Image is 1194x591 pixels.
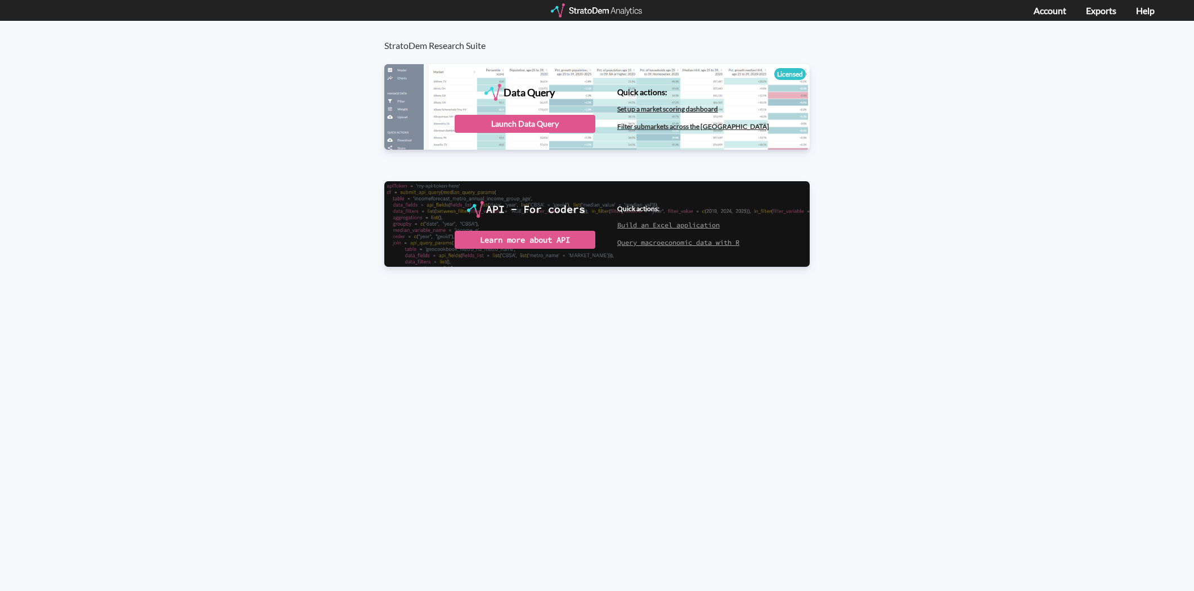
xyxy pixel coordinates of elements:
h4: Quick actions: [617,88,769,96]
a: Set up a market scoring dashboard [617,105,718,113]
h4: Quick actions: [617,205,739,212]
div: Learn more about API [455,231,595,249]
a: Account [1034,5,1066,16]
div: Launch Data Query [455,115,595,133]
div: Licensed [774,68,806,80]
a: Build an Excel application [617,221,720,229]
a: Exports [1086,5,1116,16]
div: Data Query [504,84,555,101]
div: API - For coders [486,201,585,218]
a: Help [1136,5,1155,16]
a: Filter submarkets across the [GEOGRAPHIC_DATA] [617,122,769,131]
h3: StratoDem Research Suite [384,21,822,51]
a: Query macroeconomic data with R [617,238,739,247]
